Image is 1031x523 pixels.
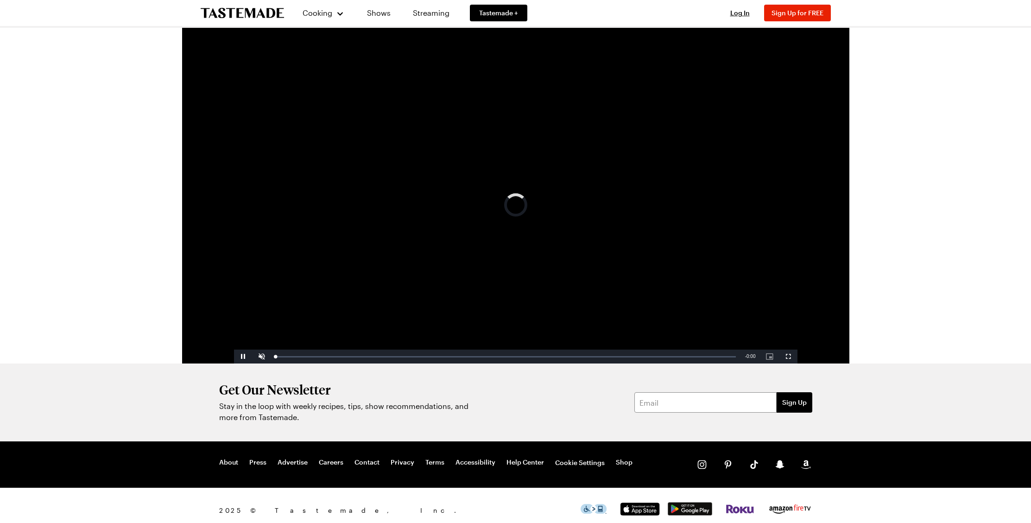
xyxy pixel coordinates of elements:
[219,505,581,516] span: 2025 © Tastemade, Inc.
[354,458,380,467] a: Contact
[303,2,345,24] button: Cooking
[634,392,777,413] input: Email
[234,350,253,364] button: Pause
[278,458,308,467] a: Advertise
[764,5,831,21] button: Sign Up for FREE
[276,356,736,357] div: Progress Bar
[760,350,779,364] button: Picture-in-Picture
[506,458,544,467] a: Help Center
[777,392,812,413] button: Sign Up
[618,503,662,516] img: App Store
[219,458,633,467] nav: Footer
[779,350,797,364] button: Fullscreen
[668,502,712,516] img: Google Play
[581,506,607,515] a: This icon serves as a link to download the Level Access assistive technology app for individuals ...
[219,401,474,423] p: Stay in the loop with weekly recipes, tips, show recommendations, and more from Tastemade.
[319,458,343,467] a: Careers
[479,8,518,18] span: Tastemade +
[721,8,759,18] button: Log In
[201,8,284,19] a: To Tastemade Home Page
[555,458,605,467] button: Cookie Settings
[219,458,238,467] a: About
[253,350,271,364] button: Unmute
[234,46,797,364] video-js: Video Player
[618,508,662,517] a: App Store
[768,508,812,517] a: Amazon Fire TV
[782,398,807,407] span: Sign Up
[391,458,414,467] a: Privacy
[746,354,755,359] span: 0:00
[730,9,750,17] span: Log In
[303,8,332,17] span: Cooking
[725,504,755,514] img: Roku
[668,508,712,517] a: Google Play
[725,506,755,515] a: Roku
[581,504,607,514] img: This icon serves as a link to download the Level Access assistive technology app for individuals ...
[425,458,444,467] a: Terms
[768,503,812,515] img: Amazon Fire TV
[219,382,474,397] h2: Get Our Newsletter
[249,458,266,467] a: Press
[455,458,495,467] a: Accessibility
[772,9,823,17] span: Sign Up for FREE
[616,458,633,467] a: Shop
[745,354,746,359] span: -
[470,5,527,21] a: Tastemade +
